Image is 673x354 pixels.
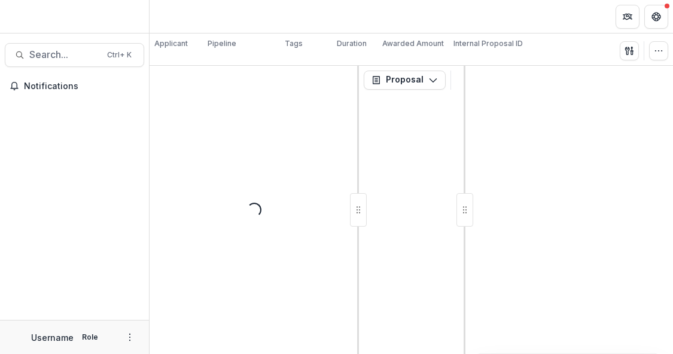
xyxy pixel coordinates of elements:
[382,38,444,49] p: Awarded Amount
[154,38,188,49] p: Applicant
[78,332,102,343] p: Role
[644,5,668,29] button: Get Help
[5,77,144,96] button: Notifications
[5,43,144,67] button: Search...
[105,48,134,62] div: Ctrl + K
[123,330,137,344] button: More
[208,38,236,49] p: Pipeline
[29,49,100,60] span: Search...
[31,331,74,344] p: Username
[364,71,446,90] button: Proposal
[453,38,523,49] p: Internal Proposal ID
[24,81,139,91] span: Notifications
[616,5,639,29] button: Partners
[285,38,303,49] p: Tags
[337,38,367,49] p: Duration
